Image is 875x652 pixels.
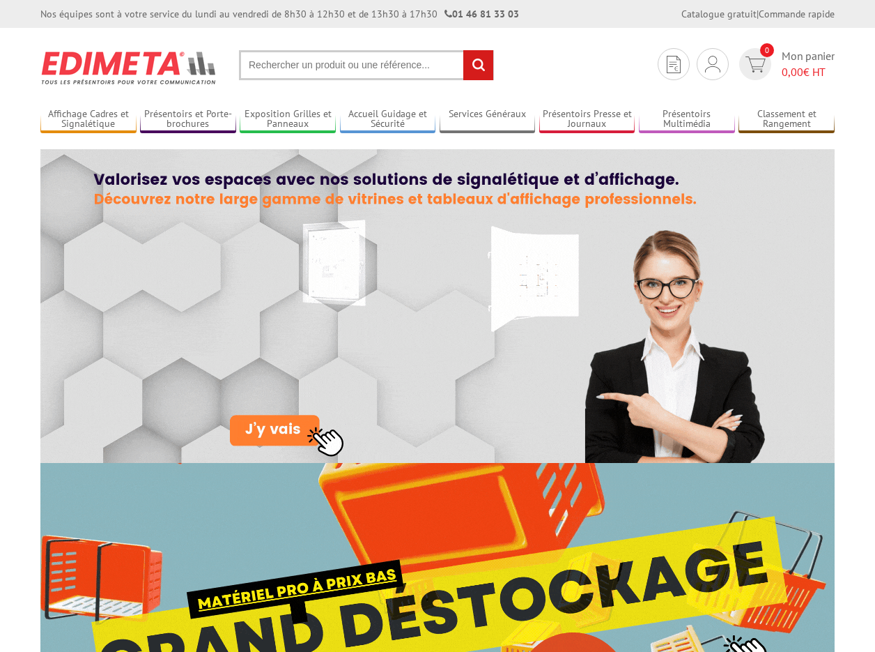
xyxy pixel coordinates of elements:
img: devis rapide [705,56,720,73]
span: 0,00 [782,65,803,79]
a: devis rapide 0 Mon panier 0,00€ HT [736,48,835,80]
input: rechercher [463,50,493,80]
a: Affichage Cadres et Signalétique [40,108,137,131]
strong: 01 46 81 33 03 [444,8,519,20]
img: devis rapide [745,56,766,73]
div: | [681,7,835,21]
span: 0 [760,43,774,57]
a: Exposition Grilles et Panneaux [240,108,336,131]
a: Classement et Rangement [738,108,835,131]
img: devis rapide [667,56,681,73]
a: Présentoirs Multimédia [639,108,735,131]
img: Présentoir, panneau, stand - Edimeta - PLV, affichage, mobilier bureau, entreprise [40,42,218,93]
a: Services Généraux [440,108,536,131]
div: Nos équipes sont à votre service du lundi au vendredi de 8h30 à 12h30 et de 13h30 à 17h30 [40,7,519,21]
span: Mon panier [782,48,835,80]
a: Présentoirs et Porte-brochures [140,108,236,131]
a: Catalogue gratuit [681,8,757,20]
a: Commande rapide [759,8,835,20]
a: Accueil Guidage et Sécurité [340,108,436,131]
input: Rechercher un produit ou une référence... [239,50,494,80]
span: € HT [782,64,835,80]
a: Présentoirs Presse et Journaux [539,108,635,131]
